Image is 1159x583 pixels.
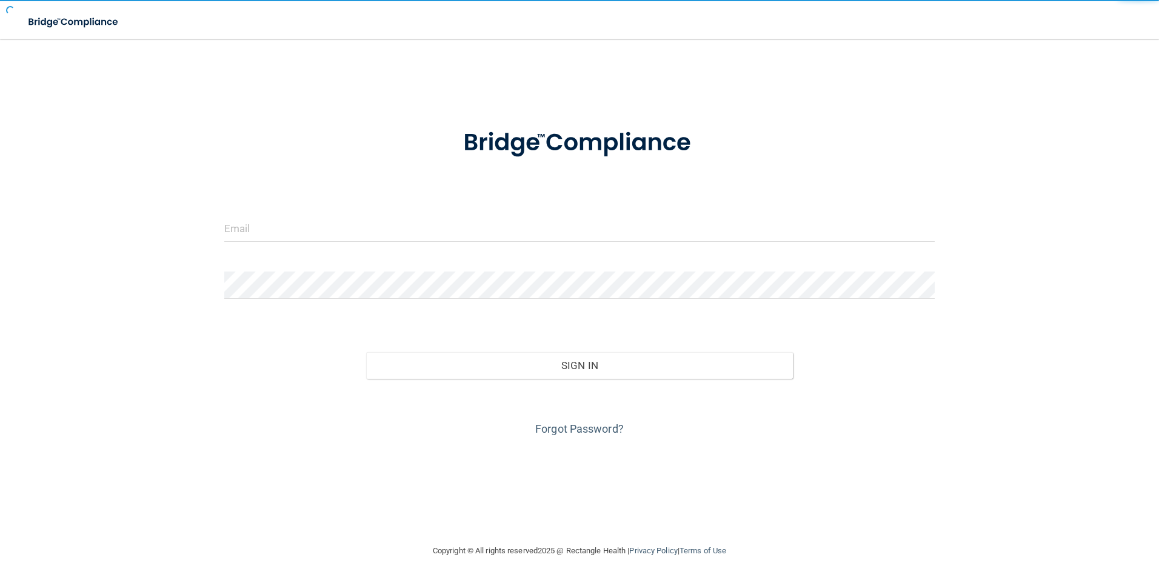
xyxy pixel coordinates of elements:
a: Forgot Password? [535,422,624,435]
div: Copyright © All rights reserved 2025 @ Rectangle Health | | [358,531,801,570]
img: bridge_compliance_login_screen.278c3ca4.svg [18,10,130,35]
a: Terms of Use [680,546,726,555]
a: Privacy Policy [629,546,677,555]
img: bridge_compliance_login_screen.278c3ca4.svg [438,112,721,175]
button: Sign In [366,352,793,379]
input: Email [224,215,935,242]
